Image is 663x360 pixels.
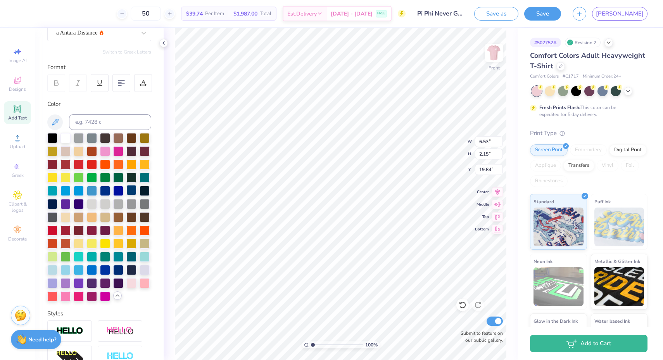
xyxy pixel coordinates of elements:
div: This color can be expedited for 5 day delivery. [539,104,635,118]
span: Comfort Colors [530,73,559,80]
span: Bottom [475,227,489,232]
span: Middle [475,202,489,207]
div: # 502752A [530,38,561,47]
div: Embroidery [570,144,607,156]
span: # C1717 [563,73,579,80]
span: $39.74 [186,10,203,18]
img: Neon Ink [534,267,584,306]
div: Applique [530,160,561,171]
input: Untitled Design [411,6,468,21]
span: Center [475,189,489,195]
span: Designs [9,86,26,92]
span: Water based Ink [594,317,630,325]
img: Front [486,45,502,61]
span: $1,987.00 [233,10,257,18]
strong: Need help? [28,336,56,343]
div: Transfers [563,160,594,171]
input: – – [131,7,161,21]
span: Decorate [8,236,27,242]
button: Add to Cart [530,335,647,352]
div: Vinyl [597,160,618,171]
span: Comfort Colors Adult Heavyweight T-Shirt [530,51,645,71]
span: Greek [12,172,24,178]
span: Total [260,10,271,18]
img: Metallic & Glitter Ink [594,267,644,306]
a: [PERSON_NAME] [592,7,647,21]
span: Standard [534,197,554,206]
div: Front [489,64,500,71]
span: FREE [377,11,385,16]
button: Switch to Greek Letters [103,49,151,55]
label: Submit to feature on our public gallery. [456,330,503,344]
span: Clipart & logos [4,201,31,213]
span: Puff Ink [594,197,611,206]
input: e.g. 7428 c [69,114,151,130]
span: Per Item [205,10,224,18]
div: Rhinestones [530,175,568,187]
span: Image AI [9,57,27,64]
div: Format [47,63,152,72]
div: Screen Print [530,144,568,156]
img: Standard [534,208,584,246]
span: Upload [10,144,25,150]
button: Save as [474,7,518,21]
div: Print Type [530,129,647,138]
span: Est. Delivery [287,10,317,18]
img: Stroke [56,327,83,336]
span: Metallic & Glitter Ink [594,257,640,265]
img: Shadow [107,326,134,336]
span: Neon Ink [534,257,552,265]
span: Minimum Order: 24 + [583,73,622,80]
span: 100 % [365,341,378,348]
div: Color [47,100,151,109]
span: [DATE] - [DATE] [331,10,373,18]
span: [PERSON_NAME] [596,9,644,18]
div: Revision 2 [565,38,601,47]
img: Puff Ink [594,208,644,246]
div: Styles [47,309,151,318]
button: Save [524,7,561,21]
span: Glow in the Dark Ink [534,317,578,325]
strong: Fresh Prints Flash: [539,104,580,111]
span: Top [475,214,489,220]
span: Add Text [8,115,27,121]
div: Digital Print [609,144,647,156]
div: Foil [621,160,639,171]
